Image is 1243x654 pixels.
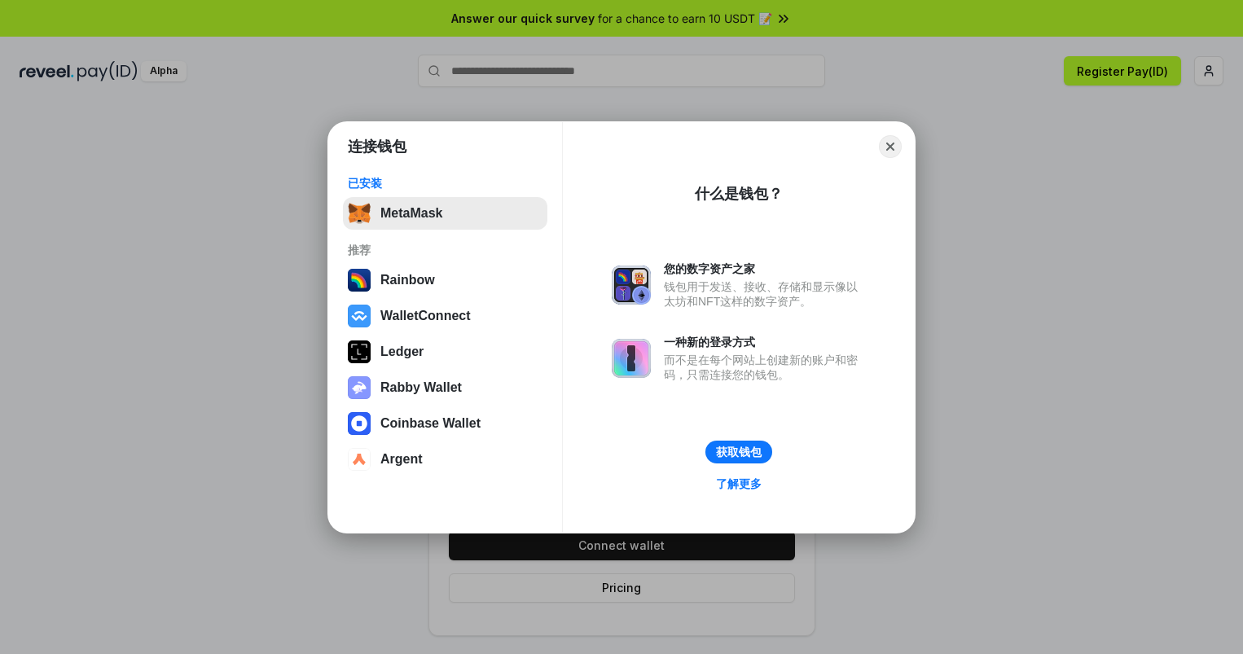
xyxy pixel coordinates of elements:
div: Rainbow [380,273,435,287]
button: 获取钱包 [705,441,772,463]
img: svg+xml,%3Csvg%20xmlns%3D%22http%3A%2F%2Fwww.w3.org%2F2000%2Fsvg%22%20width%3D%2228%22%20height%3... [348,340,371,363]
div: Argent [380,452,423,467]
button: Ledger [343,336,547,368]
div: Coinbase Wallet [380,416,481,431]
div: 您的数字资产之家 [664,261,866,276]
img: svg+xml,%3Csvg%20xmlns%3D%22http%3A%2F%2Fwww.w3.org%2F2000%2Fsvg%22%20fill%3D%22none%22%20viewBox... [348,376,371,399]
div: 已安装 [348,176,542,191]
div: 而不是在每个网站上创建新的账户和密码，只需连接您的钱包。 [664,353,866,382]
img: svg+xml,%3Csvg%20width%3D%22120%22%20height%3D%22120%22%20viewBox%3D%220%200%20120%20120%22%20fil... [348,269,371,292]
div: Ledger [380,345,424,359]
img: svg+xml,%3Csvg%20width%3D%2228%22%20height%3D%2228%22%20viewBox%3D%220%200%2028%2028%22%20fill%3D... [348,305,371,327]
img: svg+xml,%3Csvg%20fill%3D%22none%22%20height%3D%2233%22%20viewBox%3D%220%200%2035%2033%22%20width%... [348,202,371,225]
img: svg+xml,%3Csvg%20xmlns%3D%22http%3A%2F%2Fwww.w3.org%2F2000%2Fsvg%22%20fill%3D%22none%22%20viewBox... [612,339,651,378]
button: MetaMask [343,197,547,230]
button: Rabby Wallet [343,371,547,404]
div: WalletConnect [380,309,471,323]
a: 了解更多 [706,473,771,494]
button: Close [879,135,902,158]
button: Rainbow [343,264,547,296]
div: Rabby Wallet [380,380,462,395]
button: Argent [343,443,547,476]
h1: 连接钱包 [348,137,406,156]
div: 推荐 [348,243,542,257]
div: 钱包用于发送、接收、存储和显示像以太坊和NFT这样的数字资产。 [664,279,866,309]
div: MetaMask [380,206,442,221]
button: Coinbase Wallet [343,407,547,440]
div: 什么是钱包？ [695,184,783,204]
img: svg+xml,%3Csvg%20width%3D%2228%22%20height%3D%2228%22%20viewBox%3D%220%200%2028%2028%22%20fill%3D... [348,412,371,435]
div: 了解更多 [716,476,762,491]
button: WalletConnect [343,300,547,332]
img: svg+xml,%3Csvg%20width%3D%2228%22%20height%3D%2228%22%20viewBox%3D%220%200%2028%2028%22%20fill%3D... [348,448,371,471]
div: 获取钱包 [716,445,762,459]
img: svg+xml,%3Csvg%20xmlns%3D%22http%3A%2F%2Fwww.w3.org%2F2000%2Fsvg%22%20fill%3D%22none%22%20viewBox... [612,266,651,305]
div: 一种新的登录方式 [664,335,866,349]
